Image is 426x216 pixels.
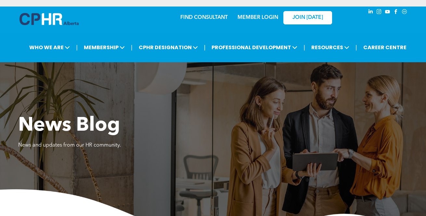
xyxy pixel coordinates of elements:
span: News Blog [18,116,120,136]
a: instagram [376,8,383,17]
li: | [355,41,357,54]
li: | [76,41,78,54]
a: youtube [384,8,391,17]
a: FIND CONSULTANT [180,15,228,20]
span: MEMBERSHIP [82,41,127,53]
span: RESOURCES [309,41,351,53]
li: | [204,41,206,54]
a: JOIN [DATE] [283,11,332,24]
a: MEMBER LOGIN [238,15,278,20]
span: News and updates from our HR community. [18,143,121,148]
span: WHO WE ARE [27,41,72,53]
span: CPHR DESIGNATION [137,41,200,53]
span: JOIN [DATE] [292,15,323,21]
a: CAREER CENTRE [361,41,408,53]
img: A blue and white logo for cp alberta [19,13,79,25]
a: Social network [401,8,408,17]
a: linkedin [367,8,374,17]
span: PROFESSIONAL DEVELOPMENT [210,41,299,53]
a: facebook [393,8,400,17]
li: | [131,41,133,54]
li: | [303,41,305,54]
